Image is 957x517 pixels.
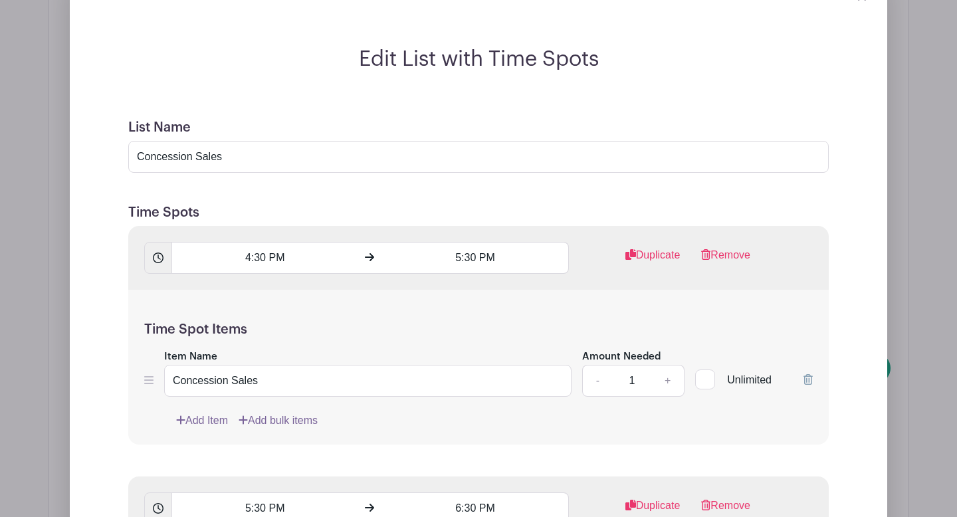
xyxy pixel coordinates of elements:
[701,247,750,274] a: Remove
[176,413,228,429] a: Add Item
[382,242,568,274] input: Set End Time
[128,205,829,221] h5: Time Spots
[144,322,813,338] h5: Time Spot Items
[164,350,217,365] label: Item Name
[239,413,318,429] a: Add bulk items
[128,141,829,173] input: e.g. Things or volunteers we need for the event
[582,365,613,397] a: -
[651,365,685,397] a: +
[128,120,191,136] label: List Name
[112,47,845,72] h2: Edit List with Time Spots
[727,374,772,385] span: Unlimited
[171,242,358,274] input: Set Start Time
[625,247,681,274] a: Duplicate
[164,365,572,397] input: e.g. Snacks or Check-in Attendees
[582,350,661,365] label: Amount Needed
